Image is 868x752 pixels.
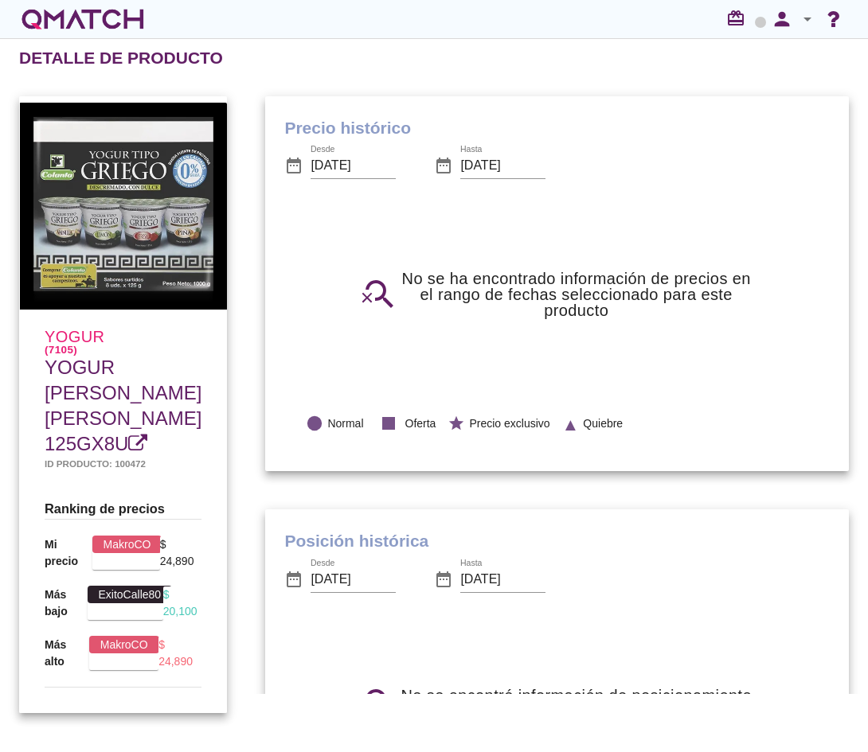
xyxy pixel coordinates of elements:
i: arrow_drop_down [798,10,817,29]
i: date_range [434,156,453,175]
h3: Ranking de precios [45,499,201,519]
span: Normal [327,415,363,432]
h3: No se encontró información de posicionamiento para las fechas seleccionadas [399,688,753,719]
span: Oferta [405,415,436,432]
h3: No se ha encontrado información de precios en el rango de fechas seleccionado para este producto [399,271,753,318]
p: Mi precio [45,536,92,570]
h2: Detalle de producto [19,45,223,71]
div: $ 24,890 [160,536,202,570]
h6: (7105) [45,345,201,355]
h1: Precio histórico [284,115,830,141]
span: YOGUR [PERSON_NAME] [PERSON_NAME] 125GX8U [45,357,201,454]
span: Precio exclusivo [469,415,549,432]
h5: Id producto: 100472 [45,457,201,470]
i: date_range [284,156,303,175]
span: MakroCO [92,536,162,553]
span: MakroCO [89,636,159,653]
i: lens [306,415,323,432]
i: person [766,8,798,30]
i: ▲ [562,413,580,431]
input: Hasta [460,567,545,592]
i: search_off [361,275,399,314]
a: white-qmatch-logo [19,3,147,35]
h1: Posición histórica [284,528,830,554]
i: search_off [361,684,399,723]
i: date_range [284,570,303,589]
i: star [448,415,465,432]
input: Desde [311,153,396,178]
span: Quiebre [583,415,623,432]
p: Más alto [45,637,89,670]
input: Hasta [460,153,545,178]
p: Más bajo [45,586,88,620]
i: stop [376,411,401,436]
div: $ 20,100 [163,586,202,620]
div: $ 24,890 [158,637,201,670]
h4: Yogur [45,329,201,355]
input: Desde [311,567,396,592]
span: ExitoCalle80 [88,586,173,603]
i: redeem [726,9,752,28]
i: date_range [434,570,453,589]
